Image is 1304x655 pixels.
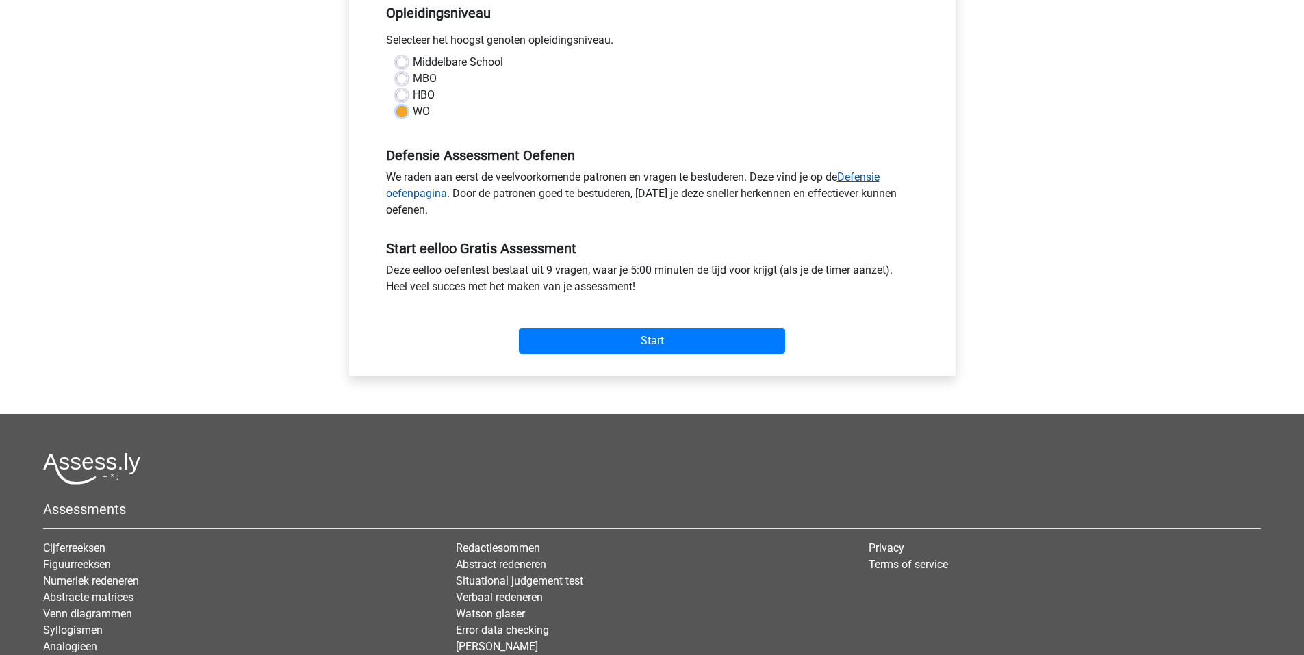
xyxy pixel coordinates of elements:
div: Deze eelloo oefentest bestaat uit 9 vragen, waar je 5:00 minuten de tijd voor krijgt (als je de t... [376,262,929,300]
a: Venn diagrammen [43,607,132,620]
a: [PERSON_NAME] [456,640,538,653]
a: Redactiesommen [456,541,540,554]
label: WO [413,103,430,120]
div: We raden aan eerst de veelvoorkomende patronen en vragen te bestuderen. Deze vind je op de . Door... [376,169,929,224]
a: Abstract redeneren [456,558,546,571]
a: Numeriek redeneren [43,574,139,587]
a: Analogieen [43,640,97,653]
label: Middelbare School [413,54,503,70]
a: Abstracte matrices [43,591,133,604]
a: Privacy [869,541,904,554]
label: MBO [413,70,437,87]
h5: Defensie Assessment Oefenen [386,147,919,164]
h5: Assessments [43,501,1261,517]
a: Syllogismen [43,624,103,637]
a: Cijferreeksen [43,541,105,554]
label: HBO [413,87,435,103]
img: Assessly logo [43,452,140,485]
a: Error data checking [456,624,549,637]
a: Watson glaser [456,607,525,620]
a: Terms of service [869,558,948,571]
h5: Start eelloo Gratis Assessment [386,240,919,257]
input: Start [519,328,785,354]
a: Situational judgement test [456,574,583,587]
div: Selecteer het hoogst genoten opleidingsniveau. [376,32,929,54]
a: Figuurreeksen [43,558,111,571]
a: Verbaal redeneren [456,591,543,604]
